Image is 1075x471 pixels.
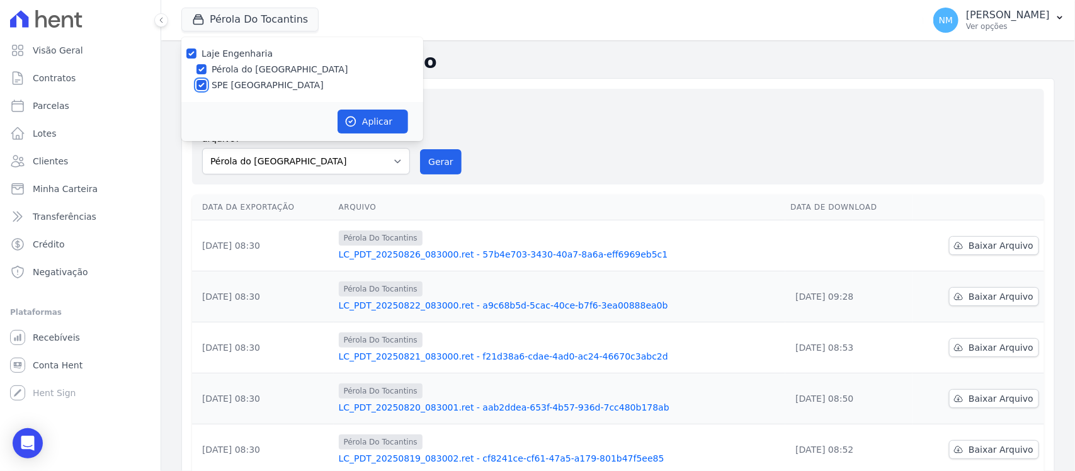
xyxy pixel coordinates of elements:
[339,350,781,363] a: LC_PDT_20250821_083000.ret - f21d38a6-cdae-4ad0-ac24-46670c3abc2d
[202,48,273,59] label: Laje Engenharia
[192,373,334,424] td: [DATE] 08:30
[785,373,913,424] td: [DATE] 08:50
[5,325,156,350] a: Recebíveis
[5,121,156,146] a: Lotes
[339,452,781,465] a: LC_PDT_20250819_083002.ret - cf8241ce-cf61-47a5-a179-801b47f5ee85
[966,21,1050,31] p: Ver opções
[33,266,88,278] span: Negativação
[192,195,334,220] th: Data da Exportação
[969,392,1033,405] span: Baixar Arquivo
[5,353,156,378] a: Conta Hent
[5,259,156,285] a: Negativação
[949,338,1039,357] a: Baixar Arquivo
[339,281,423,297] span: Pérola Do Tocantins
[5,93,156,118] a: Parcelas
[339,401,781,414] a: LC_PDT_20250820_083001.ret - aab2ddea-653f-4b57-936d-7cc480b178ab
[5,176,156,201] a: Minha Carteira
[339,248,781,261] a: LC_PDT_20250826_083000.ret - 57b4e703-3430-40a7-8a6a-eff6969eb5c1
[785,322,913,373] td: [DATE] 08:53
[5,204,156,229] a: Transferências
[969,341,1033,354] span: Baixar Arquivo
[339,383,423,399] span: Pérola Do Tocantins
[420,149,462,174] button: Gerar
[212,63,348,76] label: Pérola do [GEOGRAPHIC_DATA]
[181,8,319,31] button: Pérola Do Tocantins
[923,3,1075,38] button: NM [PERSON_NAME] Ver opções
[785,195,913,220] th: Data de Download
[339,434,423,450] span: Pérola Do Tocantins
[339,299,781,312] a: LC_PDT_20250822_083000.ret - a9c68b5d-5cac-40ce-b7f6-3ea00888ea0b
[33,210,96,223] span: Transferências
[5,38,156,63] a: Visão Geral
[33,238,65,251] span: Crédito
[192,322,334,373] td: [DATE] 08:30
[192,220,334,271] td: [DATE] 08:30
[212,79,324,92] label: SPE [GEOGRAPHIC_DATA]
[339,332,423,348] span: Pérola Do Tocantins
[969,290,1033,303] span: Baixar Arquivo
[939,16,953,25] span: NM
[785,271,913,322] td: [DATE] 09:28
[949,236,1039,255] a: Baixar Arquivo
[181,50,1055,73] h2: Exportações de Retorno
[33,127,57,140] span: Lotes
[966,9,1050,21] p: [PERSON_NAME]
[33,359,82,372] span: Conta Hent
[949,287,1039,306] a: Baixar Arquivo
[10,305,151,320] div: Plataformas
[969,239,1033,252] span: Baixar Arquivo
[33,44,83,57] span: Visão Geral
[5,149,156,174] a: Clientes
[192,271,334,322] td: [DATE] 08:30
[334,195,786,220] th: Arquivo
[33,99,69,112] span: Parcelas
[33,331,80,344] span: Recebíveis
[13,428,43,458] div: Open Intercom Messenger
[5,65,156,91] a: Contratos
[949,389,1039,408] a: Baixar Arquivo
[969,443,1033,456] span: Baixar Arquivo
[339,230,423,246] span: Pérola Do Tocantins
[33,155,68,167] span: Clientes
[5,232,156,257] a: Crédito
[949,440,1039,459] a: Baixar Arquivo
[338,110,408,133] button: Aplicar
[33,72,76,84] span: Contratos
[33,183,98,195] span: Minha Carteira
